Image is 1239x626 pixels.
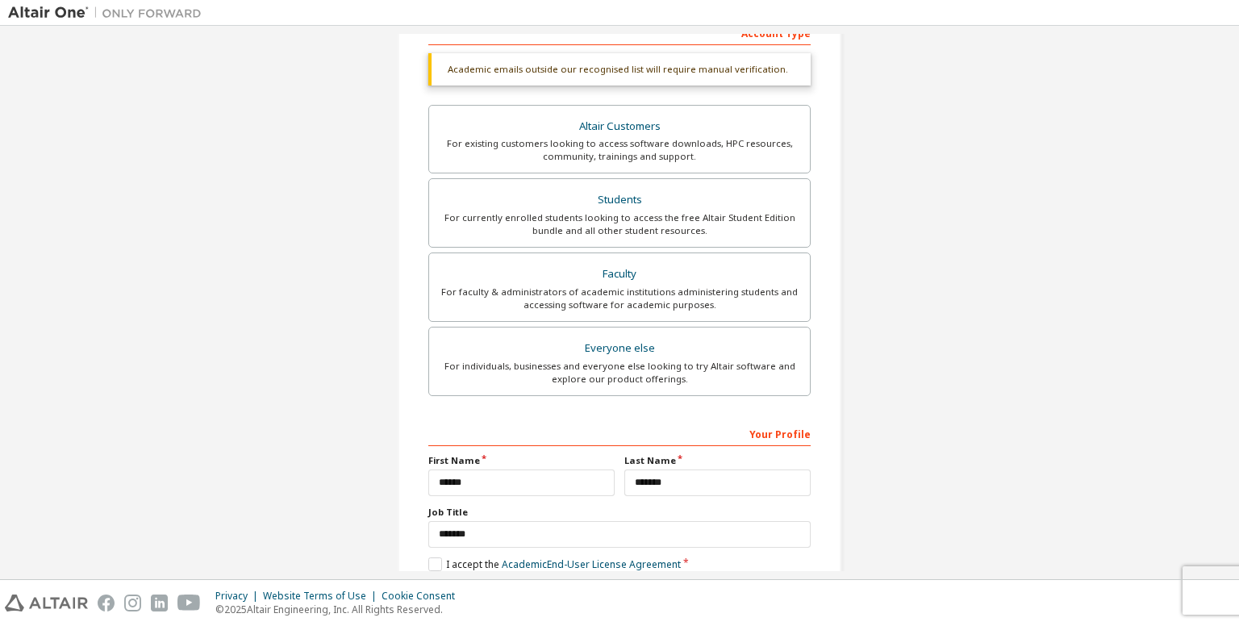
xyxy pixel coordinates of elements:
[439,137,800,163] div: For existing customers looking to access software downloads, HPC resources, community, trainings ...
[177,595,201,611] img: youtube.svg
[428,454,615,467] label: First Name
[439,211,800,237] div: For currently enrolled students looking to access the free Altair Student Edition bundle and all ...
[439,115,800,138] div: Altair Customers
[439,286,800,311] div: For faculty & administrators of academic institutions administering students and accessing softwa...
[98,595,115,611] img: facebook.svg
[439,189,800,211] div: Students
[215,603,465,616] p: © 2025 Altair Engineering, Inc. All Rights Reserved.
[439,337,800,360] div: Everyone else
[439,360,800,386] div: For individuals, businesses and everyone else looking to try Altair software and explore our prod...
[215,590,263,603] div: Privacy
[439,263,800,286] div: Faculty
[502,557,681,571] a: Academic End-User License Agreement
[428,557,681,571] label: I accept the
[151,595,168,611] img: linkedin.svg
[263,590,382,603] div: Website Terms of Use
[428,506,811,519] label: Job Title
[8,5,210,21] img: Altair One
[428,420,811,446] div: Your Profile
[624,454,811,467] label: Last Name
[382,590,465,603] div: Cookie Consent
[5,595,88,611] img: altair_logo.svg
[428,53,811,86] div: Academic emails outside our recognised list will require manual verification.
[124,595,141,611] img: instagram.svg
